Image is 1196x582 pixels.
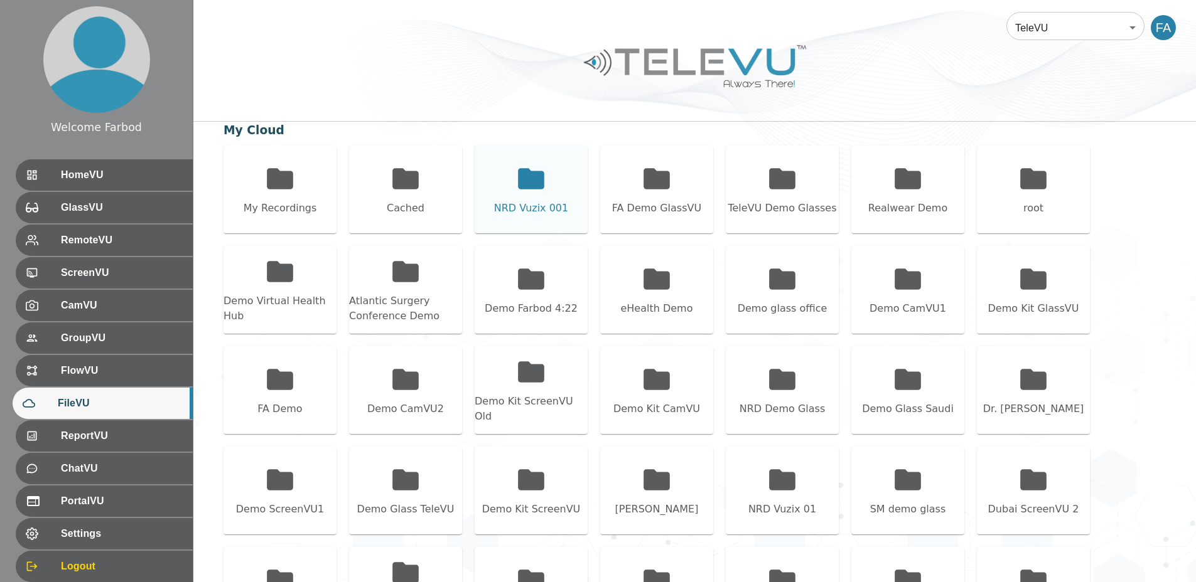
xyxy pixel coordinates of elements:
div: SM demo glass [870,502,946,517]
img: profile.png [43,6,150,113]
div: ReportVU [16,420,193,452]
div: Demo Kit ScreenVU [482,502,581,517]
div: Realwear Demo [868,201,947,216]
div: Atlantic Surgery Conference Demo [349,294,462,324]
span: ScreenVU [61,265,183,280]
div: Demo Kit ScreenVU Old [475,394,588,424]
div: root [1023,201,1043,216]
div: Cached [387,201,424,216]
div: [PERSON_NAME] [615,502,699,517]
div: Demo Glass TeleVU [357,502,455,517]
img: Logo [582,40,808,92]
span: Logout [61,559,183,574]
div: RemoteVU [16,225,193,256]
span: ChatVU [61,461,183,476]
span: HomeVU [61,167,183,183]
div: HomeVU [16,159,193,191]
div: CamVU [16,290,193,321]
div: FA Demo [257,401,302,416]
span: FlowVU [61,363,183,378]
div: Settings [16,518,193,549]
div: Demo CamVU1 [870,301,946,316]
div: FA [1151,15,1176,40]
div: Dubai ScreenVU 2 [988,502,1079,517]
div: GlassVU [16,192,193,223]
div: My Recordings [244,201,317,216]
div: Dr. [PERSON_NAME] [983,401,1084,416]
span: ReportVU [61,428,183,443]
div: TeleVU [1006,10,1145,45]
div: Demo ScreenVU1 [236,502,324,517]
div: GroupVU [16,322,193,354]
div: ChatVU [16,453,193,484]
div: Logout [16,551,193,582]
span: GroupVU [61,331,183,346]
div: ScreenVU [16,257,193,288]
div: NRD Vuzix 01 [748,502,816,517]
div: FA Demo GlassVU [612,201,701,216]
div: Demo Virtual Health Hub [224,294,337,324]
div: Demo CamVU2 [367,401,444,416]
div: PortalVU [16,485,193,517]
div: eHealth Demo [620,301,692,316]
div: NRD Vuzix 001 [494,201,568,216]
div: Welcome Farbod [51,119,142,135]
span: Settings [61,526,183,541]
span: GlassVU [61,200,183,215]
span: CamVU [61,298,183,313]
div: Demo Kit CamVU [613,401,700,416]
div: Demo Farbod 4:22 [485,301,578,316]
span: FileVU [58,396,183,411]
div: NRD Demo Glass [740,401,825,416]
span: RemoteVU [61,233,183,248]
div: FlowVU [16,355,193,386]
span: PortalVU [61,494,183,509]
div: FileVU [13,388,193,419]
div: Demo glass office [738,301,827,316]
div: My Cloud [224,122,284,139]
div: Demo Kit GlassVU [988,301,1079,316]
div: Demo Glass Saudi [862,401,954,416]
div: TeleVU Demo Glasses [728,201,836,216]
